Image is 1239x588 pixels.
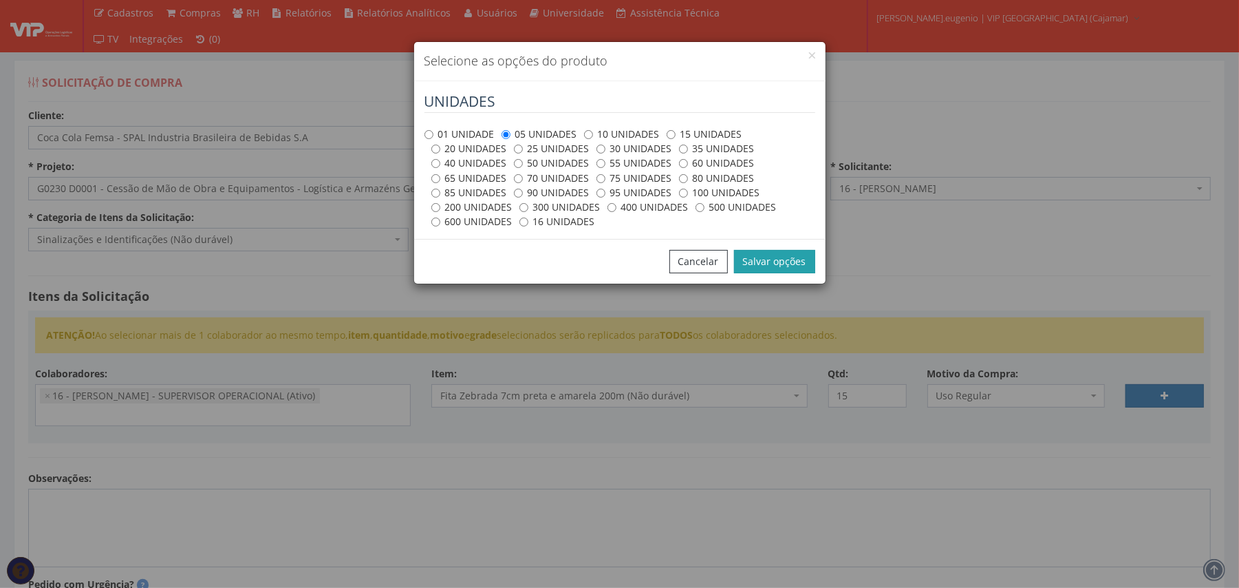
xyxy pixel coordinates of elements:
label: 16 UNIDADES [519,215,595,229]
label: 25 UNIDADES [514,142,590,156]
label: 600 UNIDADES [431,215,513,229]
label: 55 UNIDADES [596,156,672,170]
label: 300 UNIDADES [519,200,601,214]
label: 200 UNIDADES [431,200,513,214]
button: Salvar opções [734,250,815,273]
label: 70 UNIDADES [514,171,590,185]
button: Cancelar [669,250,728,273]
label: 35 UNIDADES [679,142,755,156]
label: 10 UNIDADES [584,127,660,141]
label: 20 UNIDADES [431,142,507,156]
h4: Selecione as opções do produto [424,52,815,70]
label: 50 UNIDADES [514,156,590,170]
label: 40 UNIDADES [431,156,507,170]
label: 15 UNIDADES [667,127,742,141]
label: 75 UNIDADES [596,171,672,185]
label: 65 UNIDADES [431,171,507,185]
label: 85 UNIDADES [431,186,507,200]
label: 95 UNIDADES [596,186,672,200]
label: 400 UNIDADES [607,200,689,214]
label: 100 UNIDADES [679,186,760,200]
label: 01 UNIDADE [424,127,495,141]
label: 05 UNIDADES [502,127,577,141]
label: 500 UNIDADES [696,200,777,214]
label: 80 UNIDADES [679,171,755,185]
label: 60 UNIDADES [679,156,755,170]
label: 90 UNIDADES [514,186,590,200]
label: 30 UNIDADES [596,142,672,156]
legend: UNIDADES [424,92,815,113]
